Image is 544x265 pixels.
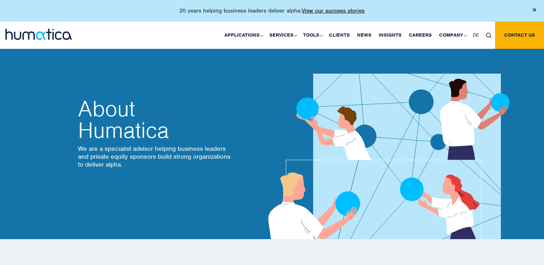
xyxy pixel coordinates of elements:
[353,22,375,49] a: News
[266,22,300,49] a: Services
[469,22,483,49] a: DE
[495,22,544,49] a: Contact us
[300,22,325,49] a: Tools
[78,98,233,141] h2: Humatica
[221,22,266,49] a: Applications
[78,98,233,120] span: About
[179,7,365,14] p: 20 years helping business leaders deliver alpha.
[78,145,233,168] p: We are a specialist advisor helping business leaders and private equity sponsors build strong org...
[375,22,405,49] a: Insights
[405,22,435,49] a: Careers
[5,29,72,40] img: logo
[473,32,479,38] span: DE
[486,33,492,38] img: search_icon
[247,32,530,239] img: about_banner1
[435,22,469,49] a: Company
[302,7,365,14] a: View our success stories
[325,22,353,49] a: Clients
